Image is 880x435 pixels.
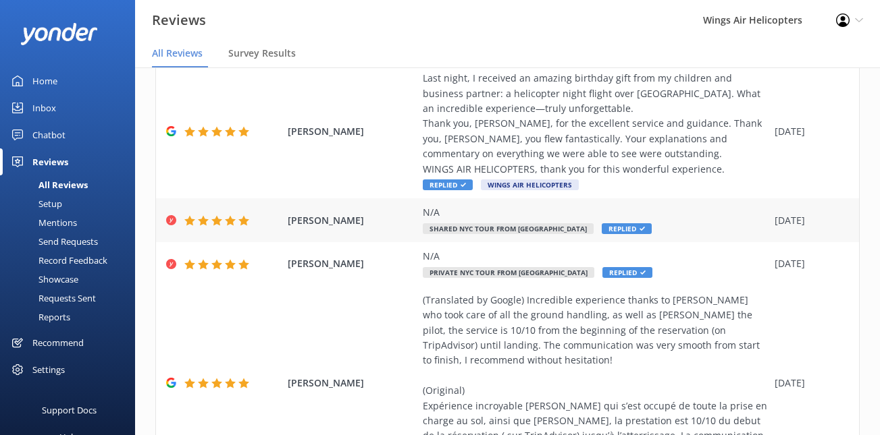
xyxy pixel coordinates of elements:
span: Survey Results [228,47,296,60]
div: [DATE] [775,256,842,271]
div: N/A [423,249,768,264]
span: Private NYC Tour from [GEOGRAPHIC_DATA] [423,267,594,278]
h3: Reviews [152,9,206,31]
a: Record Feedback [8,251,135,270]
a: Mentions [8,213,135,232]
span: [PERSON_NAME] [288,124,416,139]
span: [PERSON_NAME] [288,256,416,271]
div: Mentions [8,213,77,232]
div: Send Requests [8,232,98,251]
div: Showcase [8,270,78,289]
span: Replied [602,267,652,278]
span: Shared NYC Tour from [GEOGRAPHIC_DATA] [423,223,594,234]
a: Requests Sent [8,289,135,308]
div: Chatbot [32,121,66,148]
div: Reports [8,308,70,326]
div: N/A [423,205,768,220]
div: Reviews [32,148,68,175]
div: Recommend [32,329,84,356]
img: yonder-white-logo.png [20,23,98,45]
div: Record Feedback [8,251,107,270]
div: Last night, I received an amazing birthday gift from my children and business partner: a helicopt... [423,71,768,177]
span: [PERSON_NAME] [288,376,416,390]
div: Inbox [32,94,56,121]
div: [DATE] [775,124,842,139]
a: Setup [8,194,135,213]
div: Home [32,67,57,94]
span: Replied [602,223,652,234]
div: Setup [8,194,62,213]
div: [DATE] [775,213,842,228]
div: Requests Sent [8,289,96,308]
span: All Reviews [152,47,203,60]
a: Showcase [8,270,135,289]
div: [DATE] [775,376,842,390]
a: Reports [8,308,135,326]
div: Settings [32,356,65,383]
span: Wings Air Helicopters [481,179,579,190]
a: Send Requests [8,232,135,251]
a: All Reviews [8,175,135,194]
div: All Reviews [8,175,88,194]
div: Support Docs [42,397,97,424]
span: [PERSON_NAME] [288,213,416,228]
span: Replied [423,179,473,190]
